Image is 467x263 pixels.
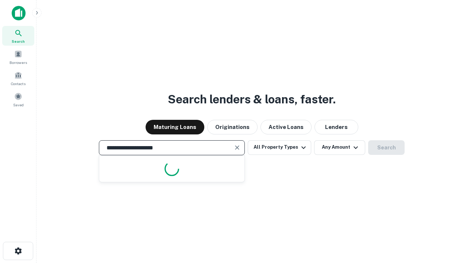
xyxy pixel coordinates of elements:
[12,6,26,20] img: capitalize-icon.png
[207,120,258,134] button: Originations
[146,120,204,134] button: Maturing Loans
[248,140,311,155] button: All Property Types
[9,60,27,65] span: Borrowers
[232,142,242,153] button: Clear
[314,120,358,134] button: Lenders
[314,140,365,155] button: Any Amount
[168,91,336,108] h3: Search lenders & loans, faster.
[12,38,25,44] span: Search
[2,89,34,109] a: Saved
[2,47,34,67] a: Borrowers
[260,120,312,134] button: Active Loans
[13,102,24,108] span: Saved
[431,205,467,240] iframe: Chat Widget
[2,68,34,88] a: Contacts
[11,81,26,87] span: Contacts
[2,26,34,46] a: Search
